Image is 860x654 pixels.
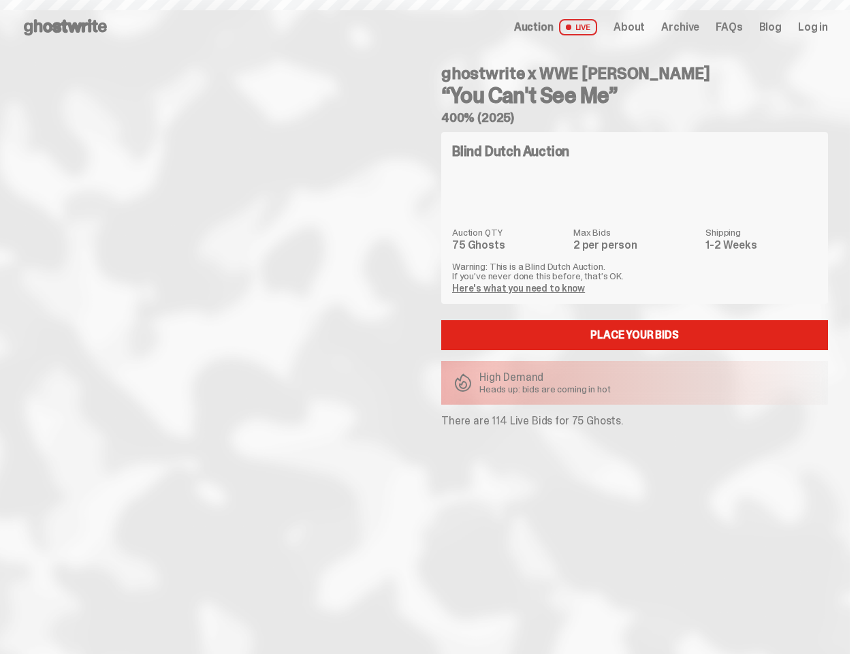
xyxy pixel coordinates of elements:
a: Archive [661,22,699,33]
h3: “You Can't See Me” [441,84,828,106]
a: About [614,22,645,33]
p: There are 114 Live Bids for 75 Ghosts. [441,416,828,426]
dd: 2 per person [573,240,697,251]
dt: Shipping [705,228,817,237]
dt: Auction QTY [452,228,565,237]
h5: 400% (2025) [441,112,828,124]
h4: Blind Dutch Auction [452,144,569,158]
p: High Demand [479,372,611,383]
a: FAQs [716,22,742,33]
a: Here's what you need to know [452,282,585,294]
p: Heads up: bids are coming in hot [479,384,611,394]
a: Blog [759,22,782,33]
span: Auction [514,22,554,33]
dd: 1-2 Weeks [705,240,817,251]
dd: 75 Ghosts [452,240,565,251]
a: Log in [798,22,828,33]
h4: ghostwrite x WWE [PERSON_NAME] [441,65,828,82]
a: Place your Bids [441,320,828,350]
a: Auction LIVE [514,19,597,35]
p: Warning: This is a Blind Dutch Auction. If you’ve never done this before, that’s OK. [452,262,817,281]
dt: Max Bids [573,228,697,237]
span: LIVE [559,19,598,35]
